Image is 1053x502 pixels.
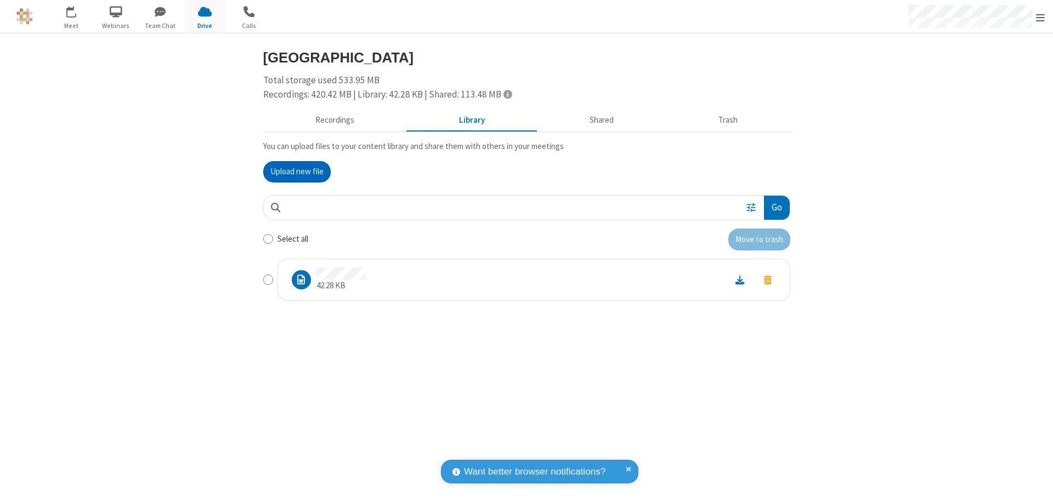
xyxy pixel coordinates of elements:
button: Move to trash [754,272,782,287]
span: Team Chat [140,21,181,31]
span: Webinars [95,21,137,31]
div: 1 [74,6,81,14]
button: Trash [666,110,790,131]
img: QA Selenium DO NOT DELETE OR CHANGE [16,8,33,25]
span: Totals displayed include files that have been moved to the trash. [503,89,512,99]
span: Want better browser notifications? [464,465,605,479]
span: Calls [229,21,270,31]
div: Recordings: 420.42 MB | Library: 42.28 KB | Shared: 113.48 MB [263,88,790,102]
iframe: Chat [1026,474,1045,494]
button: Shared during meetings [537,110,666,131]
button: Move to trash [728,229,790,250]
div: Total storage used 533.95 MB [263,73,790,101]
span: Meet [51,21,92,31]
h3: [GEOGRAPHIC_DATA] [263,50,790,65]
a: Download file [726,273,754,286]
p: 42.28 KB [316,279,366,292]
button: Recorded meetings [263,110,407,131]
label: Select all [278,233,308,246]
button: Content library [407,110,537,131]
span: Drive [184,21,225,31]
button: Go [764,196,789,220]
button: Upload new file [263,161,331,183]
p: You can upload files to your content library and share them with others in your meetings [263,140,790,153]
